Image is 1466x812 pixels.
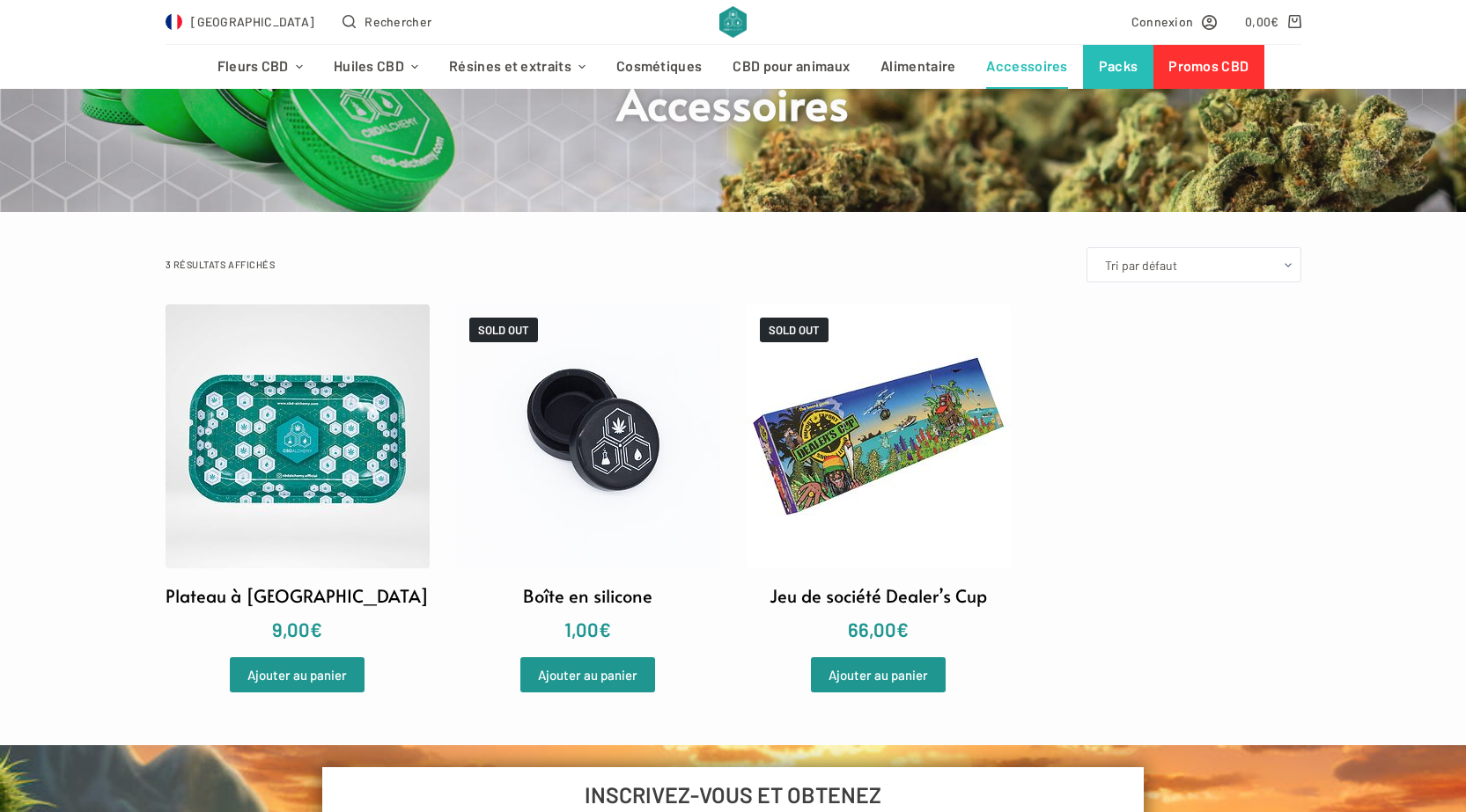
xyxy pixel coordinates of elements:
[356,784,1111,806] h6: INSCRIVEZ-VOUS ET OBTENEZ
[719,6,747,38] img: CBD Alchemy
[1131,11,1218,32] a: Connexion
[202,45,1264,89] nav: Menu d’en-tête
[523,582,652,609] h2: Boîte en silicone
[166,257,276,273] p: 3 résultats affichés
[1245,11,1300,32] a: Panier d’achat
[770,582,987,609] h2: Jeu de société Dealer’s Cup
[318,45,433,89] a: Huiles CBD
[866,45,971,89] a: Alimentaire
[564,618,611,640] bdi: 1,00
[601,45,718,89] a: Cosmétiques
[403,74,1064,131] h1: Accessoires
[848,618,909,640] bdi: 66,00
[1245,14,1279,29] bdi: 0,00
[520,657,655,692] a: En savoir plus sur “Boîte en silicone”
[469,318,538,342] span: SOLD OUT
[310,618,322,640] span: €
[896,618,909,640] span: €
[191,11,314,32] span: [GEOGRAPHIC_DATA]
[166,582,429,609] h2: Plateau à [GEOGRAPHIC_DATA]
[456,304,720,645] a: SOLD OUTBoîte en silicone 1,00€
[434,45,601,89] a: Résines et extraits
[343,11,431,32] button: Ouvrir le formulaire de recherche
[1087,247,1301,282] select: Commande
[272,618,322,640] bdi: 9,00
[166,304,430,645] a: Plateau à [GEOGRAPHIC_DATA] 9,00€
[599,618,611,640] span: €
[1271,14,1278,29] span: €
[166,13,183,31] img: FR Flag
[202,45,318,89] a: Fleurs CBD
[365,11,431,32] span: Rechercher
[166,11,315,32] a: Select Country
[971,45,1083,89] a: Accessoires
[811,657,946,692] a: En savoir plus sur “Jeu de société Dealer's Cup”
[230,657,365,692] a: Ajouter “Plateau à rouler” à votre panier
[1153,45,1264,89] a: Promos CBD
[760,318,829,342] span: SOLD OUT
[718,45,866,89] a: CBD pour animaux
[1131,11,1194,32] span: Connexion
[747,304,1011,645] a: SOLD OUTJeu de société Dealer’s Cup 66,00€
[1083,45,1153,89] a: Packs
